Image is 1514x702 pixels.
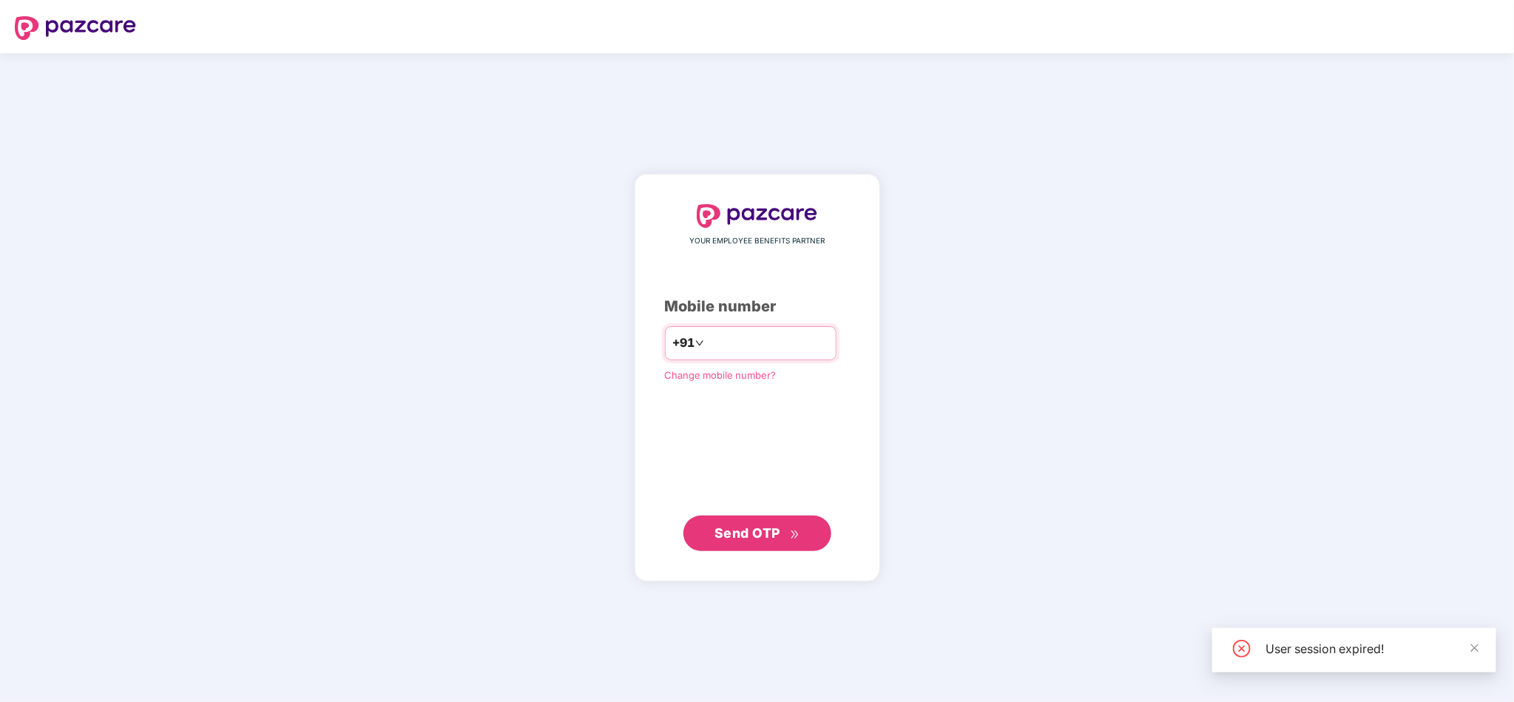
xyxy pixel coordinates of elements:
[1470,643,1480,653] span: close
[689,235,825,247] span: YOUR EMPLOYEE BENEFITS PARTNER
[673,334,695,352] span: +91
[665,369,777,381] a: Change mobile number?
[665,295,850,318] div: Mobile number
[695,339,704,348] span: down
[683,516,831,551] button: Send OTPdouble-right
[1233,640,1251,658] span: close-circle
[1265,640,1478,658] div: User session expired!
[714,525,780,541] span: Send OTP
[15,16,136,40] img: logo
[697,204,818,228] img: logo
[790,530,800,539] span: double-right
